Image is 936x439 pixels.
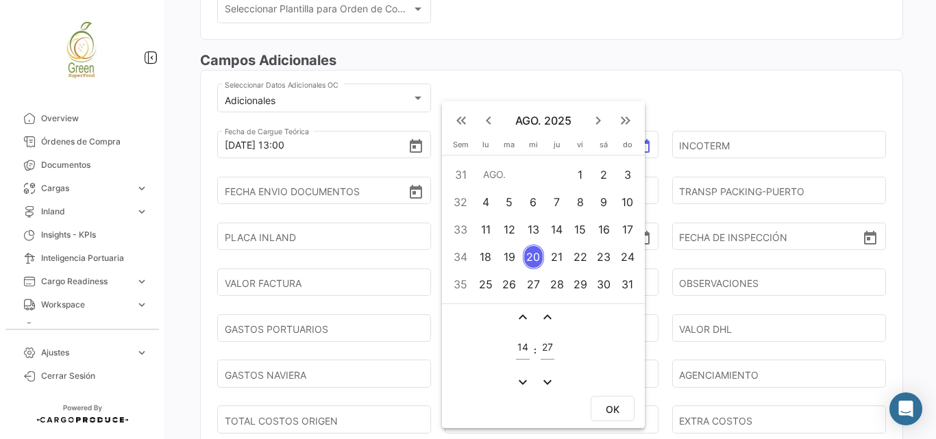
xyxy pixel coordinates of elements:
td: 20 de agosto de 2025 [521,243,545,271]
div: 15 [570,217,591,242]
th: miércoles [521,140,545,155]
td: 7 de agosto de 2025 [545,188,569,216]
td: 31 [447,161,473,188]
td: 21 de agosto de 2025 [545,243,569,271]
div: 23 [593,244,615,269]
td: 4 de agosto de 2025 [473,188,497,216]
td: 5 de agosto de 2025 [497,188,521,216]
td: 1 de agosto de 2025 [569,161,592,188]
button: expand_less icon [515,309,531,325]
mat-icon: keyboard_arrow_left [480,112,497,129]
th: domingo [615,140,639,155]
th: lunes [473,140,497,155]
th: jueves [545,140,569,155]
div: 6 [523,190,544,214]
td: 16 de agosto de 2025 [592,216,616,243]
div: 22 [570,244,591,269]
td: 11 de agosto de 2025 [473,216,497,243]
td: 15 de agosto de 2025 [569,216,592,243]
div: 31 [617,272,639,297]
td: 32 [447,188,473,216]
td: 18 de agosto de 2025 [473,243,497,271]
button: OK [591,396,635,421]
td: : [533,327,537,372]
div: 9 [593,190,615,214]
th: viernes [569,140,592,155]
div: 16 [593,217,615,242]
td: 14 de agosto de 2025 [545,216,569,243]
th: Sem [447,140,473,155]
td: 9 de agosto de 2025 [592,188,616,216]
div: 4 [475,190,496,214]
span: OK [606,403,619,415]
th: martes [497,140,521,155]
td: 13 de agosto de 2025 [521,216,545,243]
th: sábado [592,140,616,155]
div: 1 [570,162,591,187]
td: 12 de agosto de 2025 [497,216,521,243]
td: 25 de agosto de 2025 [473,271,497,298]
div: 19 [498,244,520,269]
mat-icon: keyboard_double_arrow_left [453,112,469,129]
td: 17 de agosto de 2025 [615,216,639,243]
mat-icon: expand_less [539,309,556,325]
td: 3 de agosto de 2025 [615,161,639,188]
div: 3 [617,162,639,187]
mat-icon: keyboard_double_arrow_right [617,112,634,129]
td: 33 [447,216,473,243]
div: 12 [498,217,520,242]
mat-icon: expand_less [515,309,531,325]
div: 5 [498,190,520,214]
td: 8 de agosto de 2025 [569,188,592,216]
div: 2 [593,162,615,187]
td: 34 [447,243,473,271]
div: 28 [546,272,567,297]
td: 2 de agosto de 2025 [592,161,616,188]
td: 28 de agosto de 2025 [545,271,569,298]
mat-icon: expand_more [539,374,556,390]
td: 10 de agosto de 2025 [615,188,639,216]
td: 30 de agosto de 2025 [592,271,616,298]
div: 20 [523,244,544,269]
div: 29 [570,272,591,297]
div: 7 [546,190,567,214]
div: 18 [475,244,496,269]
div: 17 [617,217,639,242]
button: expand_less icon [539,309,556,325]
span: AGO. 2025 [502,114,584,127]
td: 27 de agosto de 2025 [521,271,545,298]
div: 30 [593,272,615,297]
td: AGO. [473,161,568,188]
mat-icon: keyboard_arrow_right [590,112,606,129]
td: 6 de agosto de 2025 [521,188,545,216]
div: 27 [523,272,544,297]
td: 23 de agosto de 2025 [592,243,616,271]
div: 26 [498,272,520,297]
td: 29 de agosto de 2025 [569,271,592,298]
div: Abrir Intercom Messenger [889,392,922,425]
div: 11 [475,217,496,242]
div: 13 [523,217,544,242]
button: expand_more icon [515,374,531,390]
div: 10 [617,190,639,214]
td: 35 [447,271,473,298]
div: 25 [475,272,496,297]
mat-icon: expand_more [515,374,531,390]
button: expand_more icon [539,374,556,390]
td: 24 de agosto de 2025 [615,243,639,271]
td: 22 de agosto de 2025 [569,243,592,271]
div: 24 [617,244,639,269]
td: 26 de agosto de 2025 [497,271,521,298]
div: 14 [546,217,567,242]
td: 19 de agosto de 2025 [497,243,521,271]
td: 31 de agosto de 2025 [615,271,639,298]
div: 21 [546,244,567,269]
div: 8 [570,190,591,214]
